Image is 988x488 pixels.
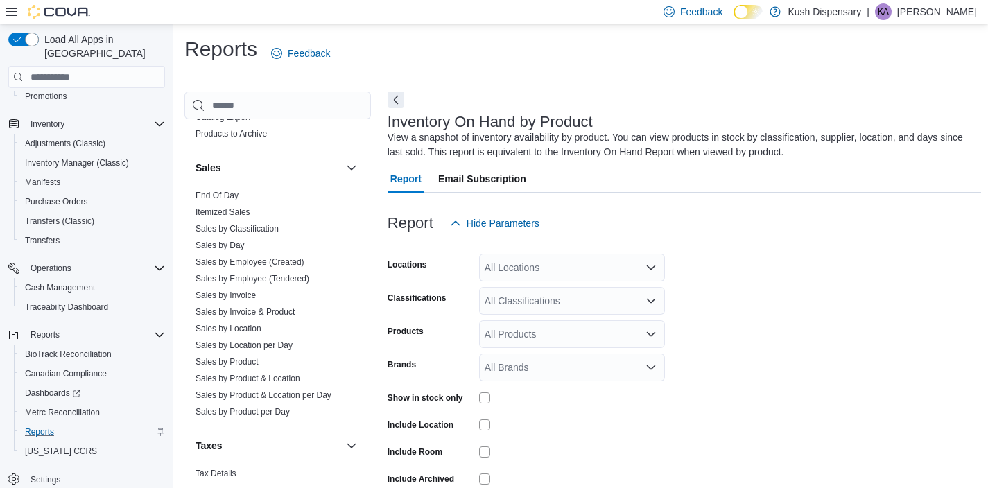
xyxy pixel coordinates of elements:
[196,191,239,200] a: End Of Day
[19,155,135,171] a: Inventory Manager (Classic)
[196,340,293,351] span: Sales by Location per Day
[19,213,100,229] a: Transfers (Classic)
[19,155,165,171] span: Inventory Manager (Classic)
[14,211,171,231] button: Transfers (Classic)
[25,282,95,293] span: Cash Management
[184,35,257,63] h1: Reports
[19,299,114,315] a: Traceabilty Dashboard
[14,345,171,364] button: BioTrack Reconciliation
[196,469,236,478] a: Tax Details
[25,157,129,168] span: Inventory Manager (Classic)
[19,279,101,296] a: Cash Management
[25,216,94,227] span: Transfers (Classic)
[25,326,165,343] span: Reports
[196,307,295,317] a: Sales by Invoice & Product
[388,215,433,232] h3: Report
[867,3,869,20] p: |
[19,385,86,401] a: Dashboards
[25,260,77,277] button: Operations
[3,114,171,134] button: Inventory
[19,193,94,210] a: Purchase Orders
[25,326,65,343] button: Reports
[196,257,304,267] a: Sales by Employee (Created)
[184,109,371,148] div: Products
[196,324,261,333] a: Sales by Location
[196,357,259,367] a: Sales by Product
[196,390,331,401] span: Sales by Product & Location per Day
[14,403,171,422] button: Metrc Reconciliation
[196,439,340,453] button: Taxes
[734,19,734,20] span: Dark Mode
[288,46,330,60] span: Feedback
[25,349,112,360] span: BioTrack Reconciliation
[25,177,60,188] span: Manifests
[25,446,97,457] span: [US_STATE] CCRS
[875,3,892,20] div: Katy Anderson
[196,407,290,417] a: Sales by Product per Day
[388,130,975,159] div: View a snapshot of inventory availability by product. You can view products in stock by classific...
[734,5,763,19] input: Dark Mode
[196,190,239,201] span: End Of Day
[196,207,250,218] span: Itemized Sales
[25,387,80,399] span: Dashboards
[19,385,165,401] span: Dashboards
[25,116,165,132] span: Inventory
[19,88,165,105] span: Promotions
[25,471,165,488] span: Settings
[31,474,60,485] span: Settings
[196,290,256,300] a: Sales by Invoice
[25,235,60,246] span: Transfers
[19,88,73,105] a: Promotions
[196,373,300,384] span: Sales by Product & Location
[3,325,171,345] button: Reports
[19,299,165,315] span: Traceabilty Dashboard
[388,114,593,130] h3: Inventory On Hand by Product
[25,196,88,207] span: Purchase Orders
[25,302,108,313] span: Traceabilty Dashboard
[196,274,309,284] a: Sales by Employee (Tendered)
[14,231,171,250] button: Transfers
[897,3,977,20] p: [PERSON_NAME]
[196,406,290,417] span: Sales by Product per Day
[680,5,722,19] span: Feedback
[25,407,100,418] span: Metrc Reconciliation
[196,207,250,217] a: Itemized Sales
[19,346,117,363] a: BioTrack Reconciliation
[14,364,171,383] button: Canadian Compliance
[196,323,261,334] span: Sales by Location
[196,273,309,284] span: Sales by Employee (Tendered)
[388,91,404,108] button: Next
[467,216,539,230] span: Hide Parameters
[388,473,454,485] label: Include Archived
[25,91,67,102] span: Promotions
[39,33,165,60] span: Load All Apps in [GEOGRAPHIC_DATA]
[19,404,105,421] a: Metrc Reconciliation
[19,424,60,440] a: Reports
[196,290,256,301] span: Sales by Invoice
[14,442,171,461] button: [US_STATE] CCRS
[19,346,165,363] span: BioTrack Reconciliation
[31,119,64,130] span: Inventory
[19,232,65,249] a: Transfers
[25,426,54,437] span: Reports
[645,362,657,373] button: Open list of options
[388,293,447,304] label: Classifications
[196,306,295,317] span: Sales by Invoice & Product
[19,174,66,191] a: Manifests
[19,135,165,152] span: Adjustments (Classic)
[14,173,171,192] button: Manifests
[14,278,171,297] button: Cash Management
[388,419,453,430] label: Include Location
[25,368,107,379] span: Canadian Compliance
[196,256,304,268] span: Sales by Employee (Created)
[196,340,293,350] a: Sales by Location per Day
[14,87,171,106] button: Promotions
[25,116,70,132] button: Inventory
[28,5,90,19] img: Cova
[388,259,427,270] label: Locations
[645,295,657,306] button: Open list of options
[14,192,171,211] button: Purchase Orders
[19,365,165,382] span: Canadian Compliance
[444,209,545,237] button: Hide Parameters
[196,240,245,251] span: Sales by Day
